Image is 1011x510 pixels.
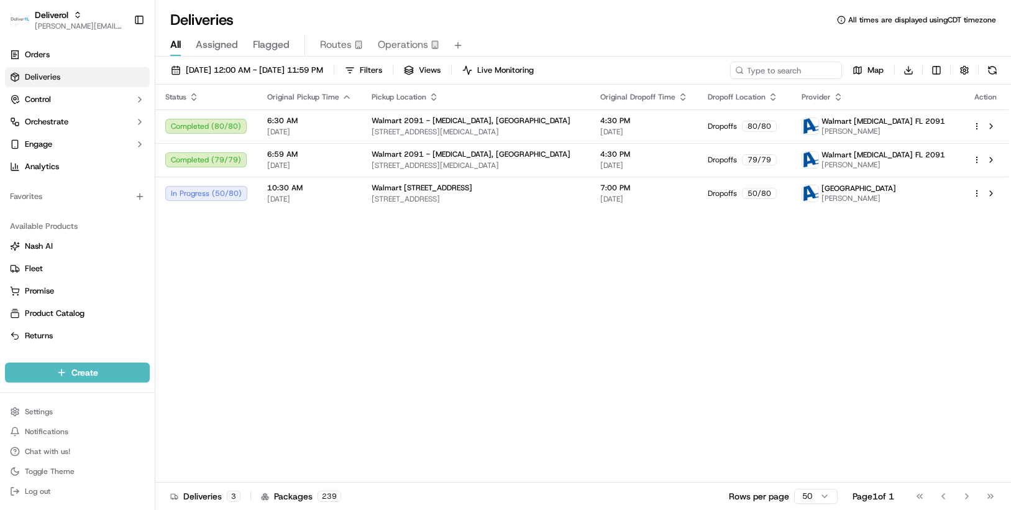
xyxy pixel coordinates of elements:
[802,118,818,134] img: ActionCourier.png
[477,65,534,76] span: Live Monitoring
[25,241,53,252] span: Nash AI
[10,263,145,274] a: Fleet
[708,155,737,165] span: Dropoffs
[821,150,945,160] span: Walmart [MEDICAL_DATA] FL 2091
[261,490,341,503] div: Packages
[708,188,737,198] span: Dropoffs
[165,92,186,102] span: Status
[821,160,945,170] span: [PERSON_NAME]
[253,37,290,52] span: Flagged
[372,92,426,102] span: Pickup Location
[972,92,999,102] div: Action
[419,65,441,76] span: Views
[71,366,98,379] span: Create
[708,121,737,131] span: Dropoffs
[170,10,234,30] h1: Deliveries
[5,443,150,460] button: Chat with us!
[165,62,329,79] button: [DATE] 12:00 AM - [DATE] 11:59 PM
[372,149,570,159] span: Walmart 2091 - [MEDICAL_DATA], [GEOGRAPHIC_DATA]
[729,490,789,503] p: Rows per page
[853,490,894,503] div: Page 1 of 1
[35,21,124,31] button: [PERSON_NAME][EMAIL_ADDRESS][PERSON_NAME][DOMAIN_NAME]
[600,116,688,126] span: 4:30 PM
[360,65,382,76] span: Filters
[398,62,446,79] button: Views
[25,427,68,437] span: Notifications
[5,5,129,35] button: DeliverolDeliverol[PERSON_NAME][EMAIL_ADDRESS][PERSON_NAME][DOMAIN_NAME]
[5,187,150,206] div: Favorites
[25,139,52,150] span: Engage
[25,263,43,274] span: Fleet
[802,185,818,202] img: ActionCourier.png
[372,183,472,193] span: Walmart [STREET_ADDRESS]
[708,92,766,102] span: Dropoff Location
[600,183,688,193] span: 7:00 PM
[802,92,831,102] span: Provider
[25,308,85,319] span: Product Catalog
[867,65,884,76] span: Map
[742,188,777,199] div: 50 / 80
[267,149,352,159] span: 6:59 AM
[372,194,580,204] span: [STREET_ADDRESS]
[372,160,580,170] span: [STREET_ADDRESS][MEDICAL_DATA]
[10,330,145,341] a: Returns
[5,67,150,87] a: Deliveries
[170,37,181,52] span: All
[10,308,145,319] a: Product Catalog
[267,194,352,204] span: [DATE]
[267,116,352,126] span: 6:30 AM
[318,491,341,502] div: 239
[600,92,675,102] span: Original Dropoff Time
[25,330,53,341] span: Returns
[600,149,688,159] span: 4:30 PM
[25,49,50,60] span: Orders
[742,121,777,132] div: 80 / 80
[5,463,150,480] button: Toggle Theme
[5,90,150,109] button: Control
[25,486,50,496] span: Log out
[5,423,150,440] button: Notifications
[742,154,777,165] div: 79 / 79
[5,216,150,236] div: Available Products
[25,72,60,83] span: Deliveries
[378,37,428,52] span: Operations
[600,160,688,170] span: [DATE]
[267,92,339,102] span: Original Pickup Time
[25,116,68,127] span: Orchestrate
[25,466,75,476] span: Toggle Theme
[821,183,896,193] span: [GEOGRAPHIC_DATA]
[457,62,539,79] button: Live Monitoring
[5,236,150,256] button: Nash AI
[267,183,352,193] span: 10:30 AM
[821,116,945,126] span: Walmart [MEDICAL_DATA] FL 2091
[848,15,996,25] span: All times are displayed using CDT timezone
[730,62,842,79] input: Type to search
[25,161,59,172] span: Analytics
[984,62,1001,79] button: Refresh
[10,285,145,297] a: Promise
[5,157,150,177] a: Analytics
[25,407,53,417] span: Settings
[320,37,352,52] span: Routes
[5,483,150,500] button: Log out
[25,94,51,105] span: Control
[25,285,54,297] span: Promise
[35,9,68,21] button: Deliverol
[5,281,150,301] button: Promise
[186,65,323,76] span: [DATE] 12:00 AM - [DATE] 11:59 PM
[267,127,352,137] span: [DATE]
[802,152,818,168] img: ActionCourier.png
[267,160,352,170] span: [DATE]
[227,491,240,502] div: 3
[10,11,30,29] img: Deliverol
[25,447,70,457] span: Chat with us!
[847,62,889,79] button: Map
[10,241,145,252] a: Nash AI
[821,126,945,136] span: [PERSON_NAME]
[600,194,688,204] span: [DATE]
[5,403,150,420] button: Settings
[372,127,580,137] span: [STREET_ADDRESS][MEDICAL_DATA]
[5,259,150,279] button: Fleet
